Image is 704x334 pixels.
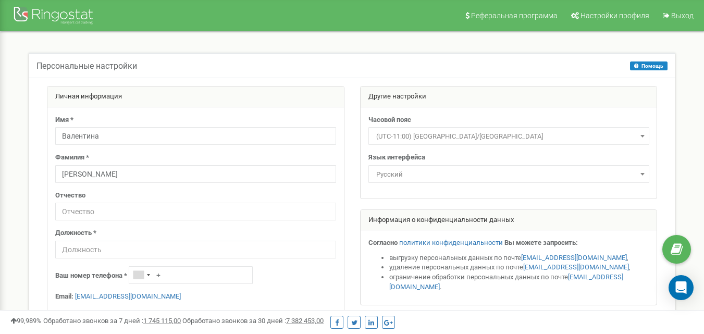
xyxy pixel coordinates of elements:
[55,228,96,238] label: Должность *
[129,266,253,284] input: +1-800-555-55-55
[143,317,181,325] u: 1 745 115,00
[389,253,649,263] li: выгрузку персональных данных по почте ,
[43,317,181,325] span: Обработано звонков за 7 дней :
[75,292,181,300] a: [EMAIL_ADDRESS][DOMAIN_NAME]
[368,115,411,125] label: Часовой пояс
[36,61,137,71] h5: Персональные настройки
[504,239,578,246] strong: Вы можете запросить:
[389,263,649,273] li: удаление персональных данных по почте ,
[389,273,623,291] a: [EMAIL_ADDRESS][DOMAIN_NAME]
[47,86,344,107] div: Личная информация
[55,115,73,125] label: Имя *
[129,267,153,283] div: Telephone country code
[389,273,649,292] li: ограничение обработки персональных данных по почте .
[372,167,646,182] span: Русский
[523,263,629,271] a: [EMAIL_ADDRESS][DOMAIN_NAME]
[55,191,85,201] label: Отчество
[10,317,42,325] span: 99,989%
[182,317,324,325] span: Обработано звонков за 30 дней :
[286,317,324,325] u: 7 382 453,00
[399,239,503,246] a: политики конфиденциальности
[581,11,649,20] span: Настройки профиля
[372,129,646,144] span: (UTC-11:00) Pacific/Midway
[368,239,398,246] strong: Согласно
[55,165,336,183] input: Фамилия
[55,292,73,300] strong: Email:
[361,210,657,231] div: Информация о конфиденциальности данных
[55,203,336,220] input: Отчество
[361,86,657,107] div: Другие настройки
[368,153,425,163] label: Язык интерфейса
[671,11,694,20] span: Выход
[471,11,558,20] span: Реферальная программа
[669,275,694,300] div: Open Intercom Messenger
[368,165,649,183] span: Русский
[521,254,627,262] a: [EMAIL_ADDRESS][DOMAIN_NAME]
[55,241,336,258] input: Должность
[55,127,336,145] input: Имя
[55,153,89,163] label: Фамилия *
[368,127,649,145] span: (UTC-11:00) Pacific/Midway
[55,271,127,281] label: Ваш номер телефона *
[630,61,668,70] button: Помощь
